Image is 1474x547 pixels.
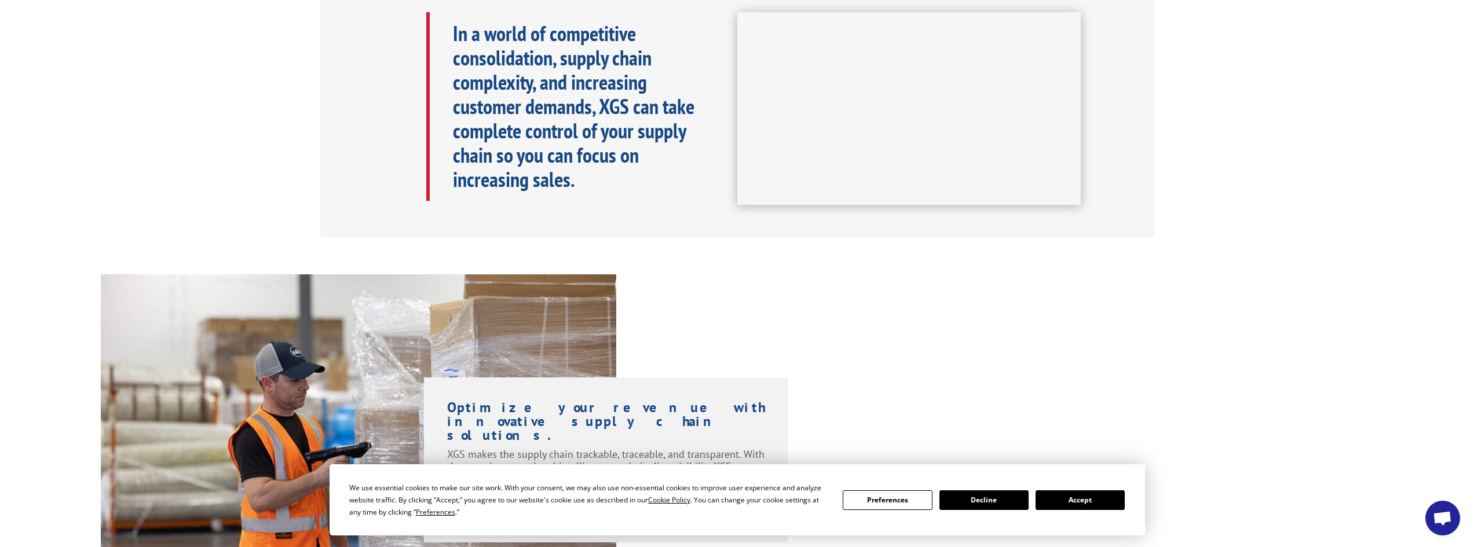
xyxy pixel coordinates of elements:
div: Open chat [1425,501,1460,535]
p: XGS makes the supply chain trackable, traceable, and transparent. With the superior operational i... [447,448,765,507]
button: Accept [1036,490,1125,510]
iframe: XGS Logistics Solutions [737,12,1081,205]
span: Cookie Policy [648,495,690,505]
div: Cookie Consent Prompt [330,464,1145,535]
span: Preferences [416,507,455,517]
button: Preferences [843,490,932,510]
button: Decline [939,490,1029,510]
h1: Optimize your revenue with innovative supply chain solutions. [447,401,765,448]
b: In a world of competitive consolidation, supply chain complexity, and increasing customer demands... [453,20,694,193]
div: We use essential cookies to make our site work. With your consent, we may also use non-essential ... [349,482,829,518]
